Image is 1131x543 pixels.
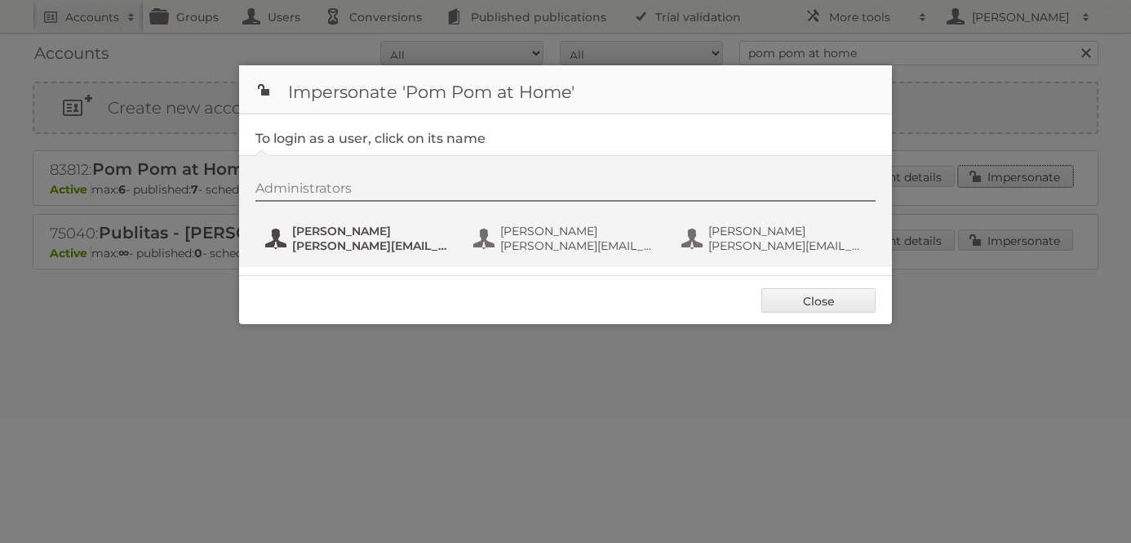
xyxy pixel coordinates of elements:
[472,222,663,255] button: [PERSON_NAME] [PERSON_NAME][EMAIL_ADDRESS][DOMAIN_NAME]
[292,224,450,238] span: [PERSON_NAME]
[255,131,486,146] legend: To login as a user, click on its name
[708,224,867,238] span: [PERSON_NAME]
[761,288,876,313] a: Close
[255,180,876,202] div: Administrators
[708,238,867,253] span: [PERSON_NAME][EMAIL_ADDRESS][DOMAIN_NAME]
[239,65,892,114] h1: Impersonate 'Pom Pom at Home'
[264,222,455,255] button: [PERSON_NAME] [PERSON_NAME][EMAIL_ADDRESS][DOMAIN_NAME]
[500,224,659,238] span: [PERSON_NAME]
[680,222,872,255] button: [PERSON_NAME] [PERSON_NAME][EMAIL_ADDRESS][DOMAIN_NAME]
[500,238,659,253] span: [PERSON_NAME][EMAIL_ADDRESS][DOMAIN_NAME]
[292,238,450,253] span: [PERSON_NAME][EMAIL_ADDRESS][DOMAIN_NAME]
